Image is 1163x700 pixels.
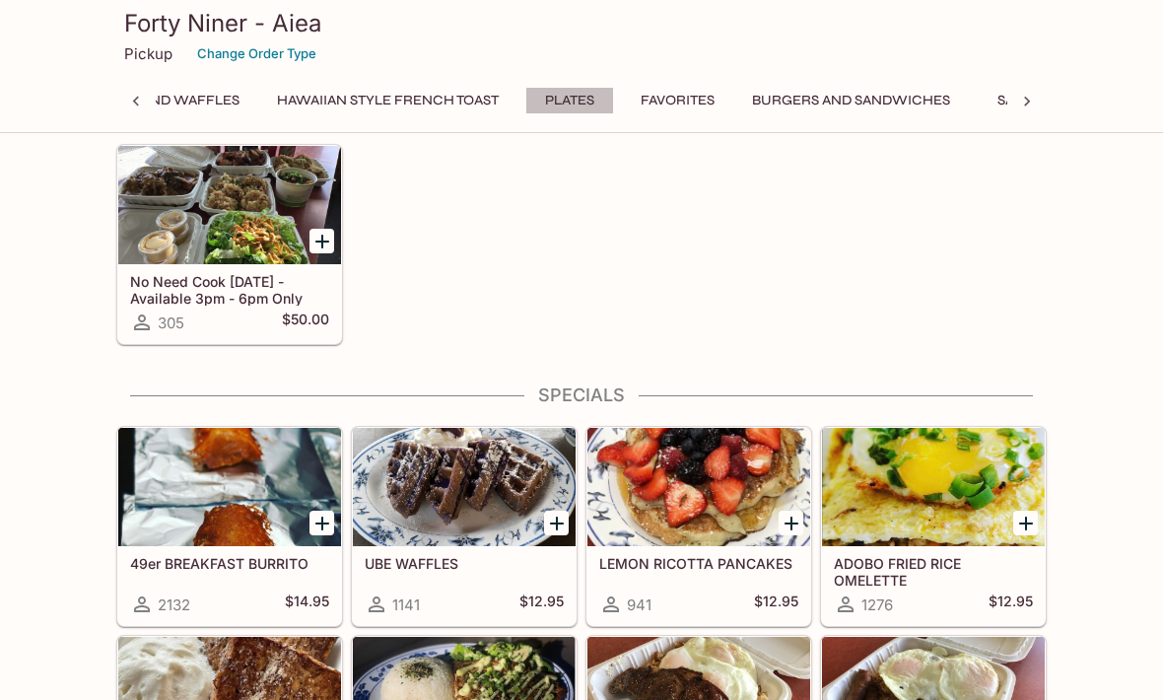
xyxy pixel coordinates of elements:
button: Favorites [630,87,725,114]
a: LEMON RICOTTA PANCAKES941$12.95 [586,427,811,626]
h5: $12.95 [519,593,564,616]
h5: UBE WAFFLES [365,555,564,572]
button: Add 49er BREAKFAST BURRITO [309,511,334,535]
a: ADOBO FRIED RICE OMELETTE1276$12.95 [821,427,1046,626]
h5: $50.00 [282,311,329,334]
a: UBE WAFFLES1141$12.95 [352,427,577,626]
h3: Forty Niner - Aiea [124,8,1039,38]
p: Pickup [124,44,172,63]
a: 49er BREAKFAST BURRITO2132$14.95 [117,427,342,626]
h4: Specials [116,385,1047,406]
div: LEMON RICOTTA PANCAKES [587,428,810,546]
div: ADOBO FRIED RICE OMELETTE [822,428,1045,546]
button: Plates [525,87,614,114]
div: No Need Cook Today - Available 3pm - 6pm Only [118,146,341,264]
button: Change Order Type [188,38,325,69]
span: 1141 [392,595,420,614]
h5: $12.95 [754,593,798,616]
h5: No Need Cook [DATE] - Available 3pm - 6pm Only [130,273,329,306]
a: No Need Cook [DATE] - Available 3pm - 6pm Only305$50.00 [117,145,342,344]
button: Add UBE WAFFLES [544,511,569,535]
h5: 49er BREAKFAST BURRITO [130,555,329,572]
h5: $12.95 [989,593,1033,616]
button: Burgers and Sandwiches [741,87,961,114]
div: UBE WAFFLES [353,428,576,546]
button: Add LEMON RICOTTA PANCAKES [779,511,803,535]
button: Hawaiian Style French Toast [266,87,510,114]
h5: ADOBO FRIED RICE OMELETTE [834,555,1033,588]
span: 2132 [158,595,190,614]
button: Saimin [977,87,1065,114]
h5: $14.95 [285,593,329,616]
h5: LEMON RICOTTA PANCAKES [599,555,798,572]
div: 49er BREAKFAST BURRITO [118,428,341,546]
span: 941 [627,595,651,614]
span: 305 [158,314,184,332]
button: Add ADOBO FRIED RICE OMELETTE [1013,511,1038,535]
button: Add No Need Cook Today - Available 3pm - 6pm Only [309,229,334,253]
span: 1276 [861,595,893,614]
